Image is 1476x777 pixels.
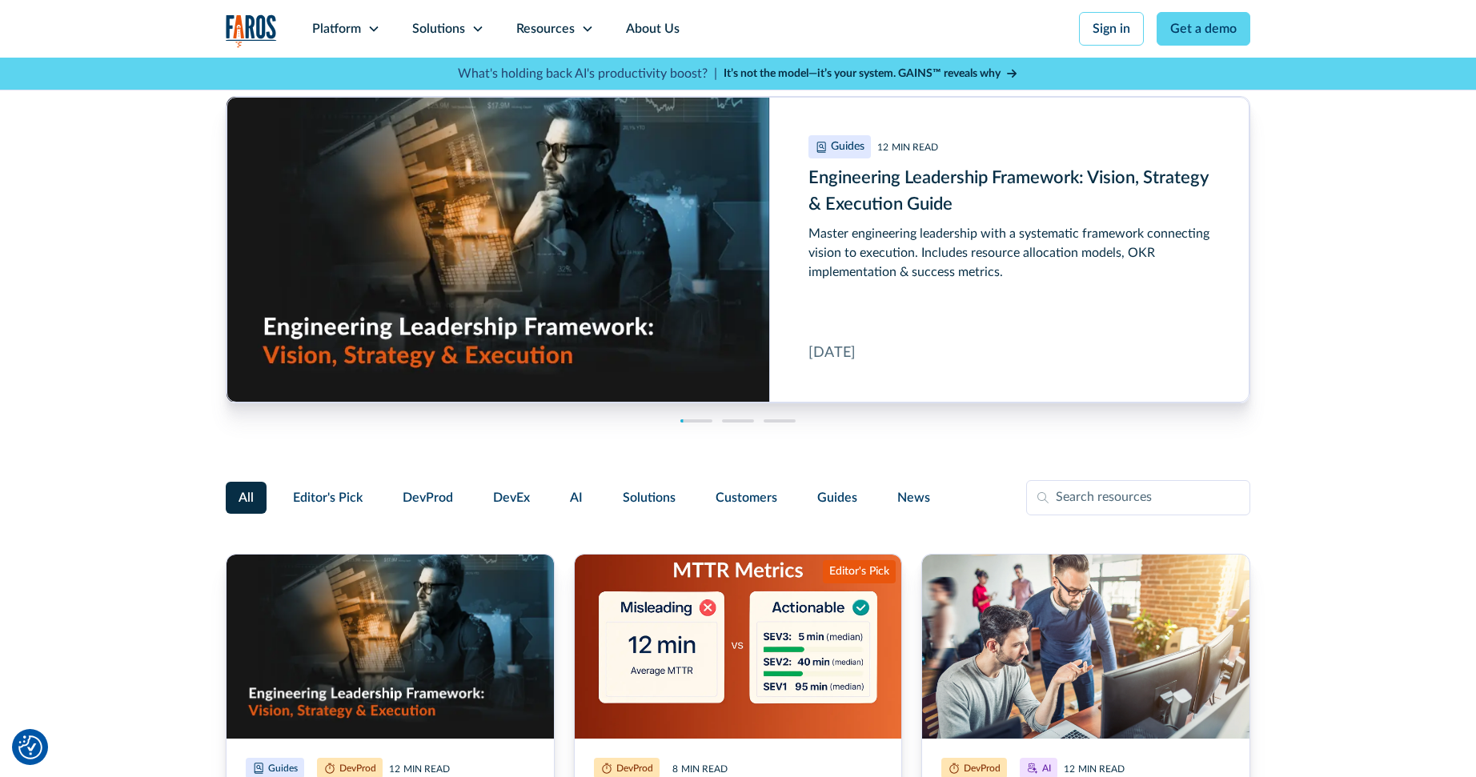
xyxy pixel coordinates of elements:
[1079,12,1144,46] a: Sign in
[226,14,277,47] img: Logo of the analytics and reporting company Faros.
[724,68,1001,79] strong: It’s not the model—it’s your system. GAINS™ reveals why
[18,735,42,759] img: Revisit consent button
[18,735,42,759] button: Cookie Settings
[226,480,1250,515] form: Filter Form
[817,488,857,507] span: Guides
[227,555,554,739] img: Realistic image of an engineering leader at work
[922,555,1249,739] img: two male senior software developers looking at computer screens in a busy office
[239,488,254,507] span: All
[724,66,1018,82] a: It’s not the model—it’s your system. GAINS™ reveals why
[227,97,1249,403] div: cms-link
[312,19,361,38] div: Platform
[412,19,465,38] div: Solutions
[1157,12,1250,46] a: Get a demo
[227,97,1249,403] a: Engineering Leadership Framework: Vision, Strategy & Execution Guide
[226,14,277,47] a: home
[716,488,777,507] span: Customers
[403,488,453,507] span: DevProd
[293,488,363,507] span: Editor's Pick
[623,488,676,507] span: Solutions
[1026,480,1250,515] input: Search resources
[575,555,902,739] img: Illustration of misleading vs. actionable MTTR metrics
[897,488,930,507] span: News
[227,97,769,402] img: Realistic image of an engineering leader at work
[458,64,717,83] p: What's holding back AI's productivity boost? |
[570,488,583,507] span: AI
[493,488,530,507] span: DevEx
[516,19,575,38] div: Resources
